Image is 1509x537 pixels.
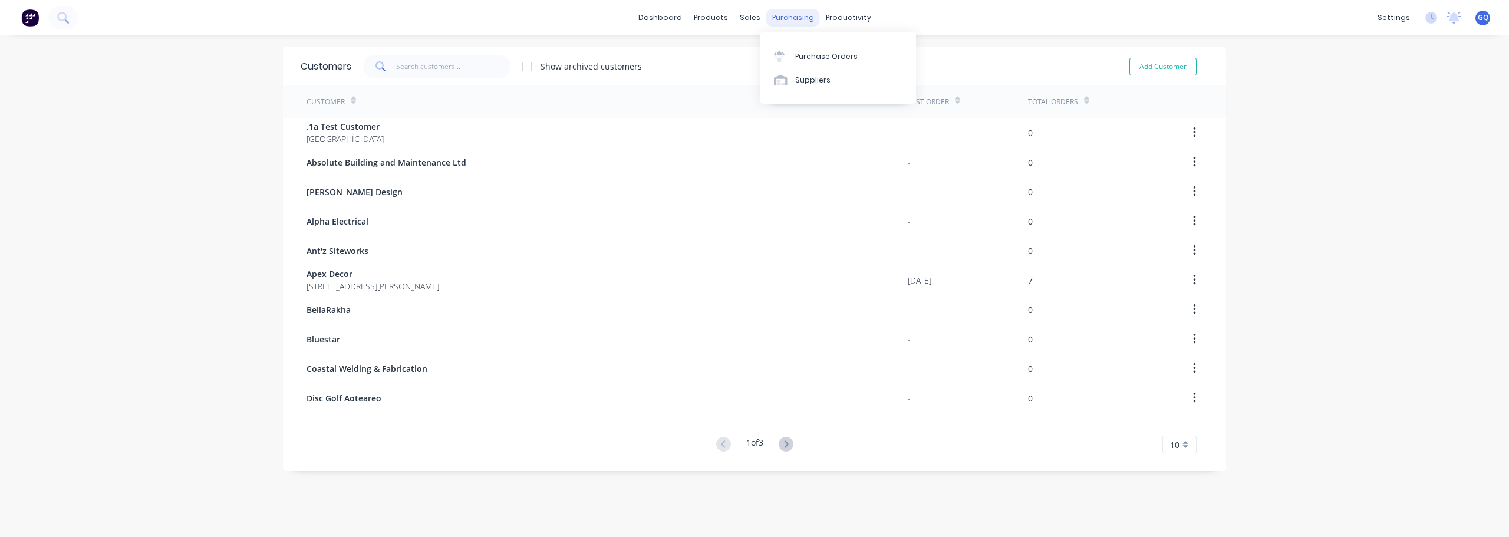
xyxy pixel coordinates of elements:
div: [DATE] [908,274,931,286]
div: Show archived customers [541,60,642,73]
div: 1 of 3 [746,436,763,453]
div: 0 [1028,215,1033,228]
span: [STREET_ADDRESS][PERSON_NAME] [307,280,439,292]
div: Customers [301,60,351,74]
div: - [908,392,911,404]
button: Add Customer [1129,58,1197,75]
span: Coastal Welding & Fabrication [307,363,427,375]
div: products [688,9,734,27]
a: dashboard [632,9,688,27]
div: - [908,156,911,169]
div: purchasing [766,9,820,27]
div: Total Orders [1028,97,1078,107]
div: 7 [1028,274,1033,286]
input: Search customers... [396,55,511,78]
span: Disc Golf Aoteareo [307,392,381,404]
img: Factory [21,9,39,27]
div: - [908,363,911,375]
span: 10 [1170,439,1179,451]
a: Purchase Orders [760,44,916,68]
span: Alpha Electrical [307,215,368,228]
span: .1a Test Customer [307,120,384,133]
div: productivity [820,9,877,27]
div: 0 [1028,363,1033,375]
span: Absolute Building and Maintenance Ltd [307,156,466,169]
div: - [908,304,911,316]
div: 0 [1028,392,1033,404]
div: - [908,245,911,257]
div: 0 [1028,304,1033,316]
div: - [908,186,911,198]
span: BellaRakha [307,304,351,316]
span: GQ [1478,12,1488,23]
span: Bluestar [307,333,340,345]
div: settings [1372,9,1416,27]
div: Suppliers [795,75,831,85]
div: - [908,333,911,345]
div: - [908,215,911,228]
span: [PERSON_NAME] Design [307,186,403,198]
div: Last Order [908,97,949,107]
span: Apex Decor [307,268,439,280]
div: Purchase Orders [795,51,858,62]
div: 0 [1028,245,1033,257]
span: Ant'z Siteworks [307,245,368,257]
span: [GEOGRAPHIC_DATA] [307,133,384,145]
div: 0 [1028,333,1033,345]
div: sales [734,9,766,27]
div: - [908,127,911,139]
div: Customer [307,97,345,107]
div: 0 [1028,127,1033,139]
a: Suppliers [760,68,916,92]
div: 0 [1028,186,1033,198]
div: 0 [1028,156,1033,169]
